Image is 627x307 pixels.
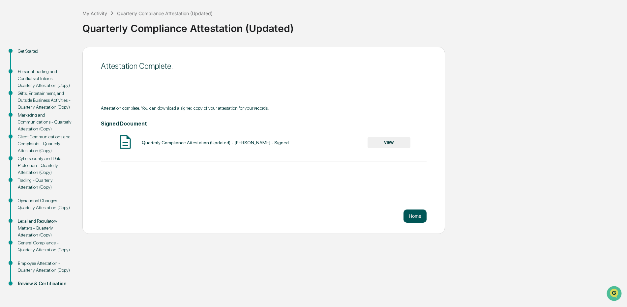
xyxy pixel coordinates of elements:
[18,177,72,191] div: Trading - Quarterly Attestation (Copy)
[18,280,72,287] div: Review & Certification
[82,11,107,16] div: My Activity
[66,112,80,117] span: Pylon
[7,84,12,89] div: 🖐️
[48,84,53,89] div: 🗄️
[18,90,72,111] div: Gifts, Entertainment, and Outside Business Activities - Quarterly Attestation (Copy)
[22,50,108,57] div: Start new chat
[18,218,72,238] div: Legal and Regulatory Matters - Quarterly Attestation (Copy)
[18,112,72,132] div: Marketing and Communications - Quarterly Attestation (Copy)
[101,121,427,127] h4: Signed Document
[4,93,44,105] a: 🔎Data Lookup
[18,239,72,253] div: General Compliance - Quarterly Attestation (Copy)
[18,133,72,154] div: Client Communications and Complaints - Quarterly Attestation (Copy)
[13,83,43,90] span: Preclearance
[18,197,72,211] div: Operational Changes - Quarterly Attestation (Copy)
[101,61,427,71] div: Attestation Complete.
[46,111,80,117] a: Powered byPylon
[7,96,12,101] div: 🔎
[22,57,83,62] div: We're available if you need us!
[54,83,82,90] span: Attestations
[112,52,120,60] button: Start new chat
[117,11,213,16] div: Quarterly Compliance Attestation (Updated)
[4,80,45,92] a: 🖐️Preclearance
[7,50,18,62] img: 1746055101610-c473b297-6a78-478c-a979-82029cc54cd1
[18,155,72,176] div: Cybersecurity and Data Protection - Quarterly Attestation (Copy)
[142,140,289,145] div: Quarterly Compliance Attestation (Updated) - [PERSON_NAME] - Signed
[7,14,120,24] p: How can we help?
[606,285,624,303] iframe: Open customer support
[18,260,72,274] div: Employee Attestation - Quarterly Attestation (Copy)
[45,80,84,92] a: 🗄️Attestations
[368,137,410,148] button: VIEW
[101,105,427,111] div: Attestation complete. You can download a signed copy of your attestation for your records.
[18,48,72,55] div: Get Started
[117,134,134,150] img: Document Icon
[18,68,72,89] div: Personal Trading and Conflicts of Interest - Quarterly Attestation (Copy)
[13,96,42,102] span: Data Lookup
[82,17,624,34] div: Quarterly Compliance Attestation (Updated)
[403,209,427,223] button: Home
